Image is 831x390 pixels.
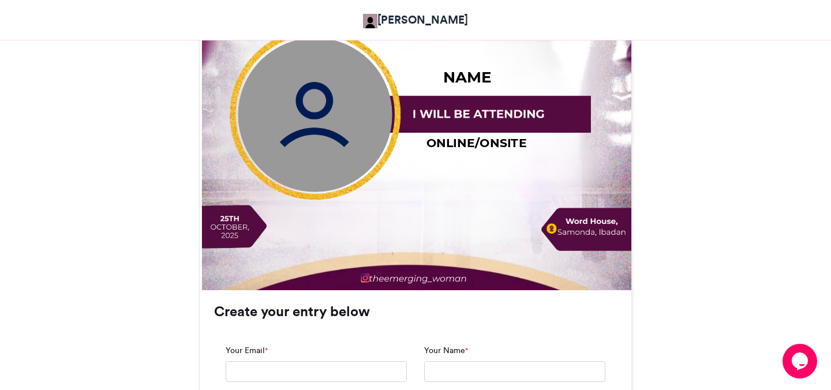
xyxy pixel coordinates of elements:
img: Theresa Adekunle [363,14,377,28]
h3: Create your entry below [214,305,617,318]
iframe: chat widget [783,344,819,378]
div: ONLINE/ONSITE [369,136,585,152]
div: NAME [360,67,575,88]
label: Your Email [226,344,268,357]
img: user_circle.png [238,38,392,192]
label: Your Name [424,344,468,357]
a: [PERSON_NAME] [363,12,468,28]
